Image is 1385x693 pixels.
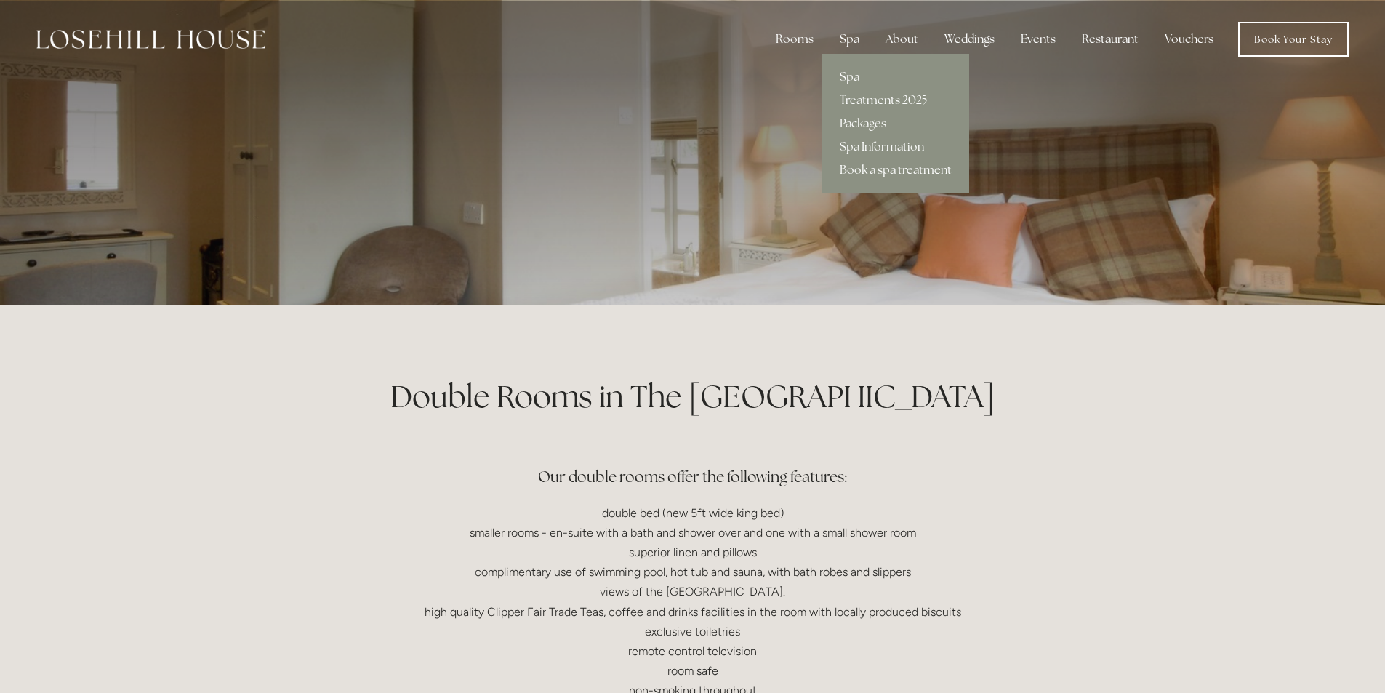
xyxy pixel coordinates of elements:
[822,89,969,112] a: Treatments 2025
[1070,25,1150,54] div: Restaurant
[822,135,969,159] a: Spa Information
[822,159,969,182] a: Book a spa treatment
[345,433,1040,492] h3: Our double rooms offer the following features:
[764,25,825,54] div: Rooms
[345,375,1040,418] h1: Double Rooms in The [GEOGRAPHIC_DATA]
[874,25,930,54] div: About
[822,65,969,89] a: Spa
[1153,25,1225,54] a: Vouchers
[933,25,1006,54] div: Weddings
[1009,25,1067,54] div: Events
[1238,22,1349,57] a: Book Your Stay
[828,25,871,54] div: Spa
[36,30,265,49] img: Losehill House
[822,112,969,135] a: Packages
